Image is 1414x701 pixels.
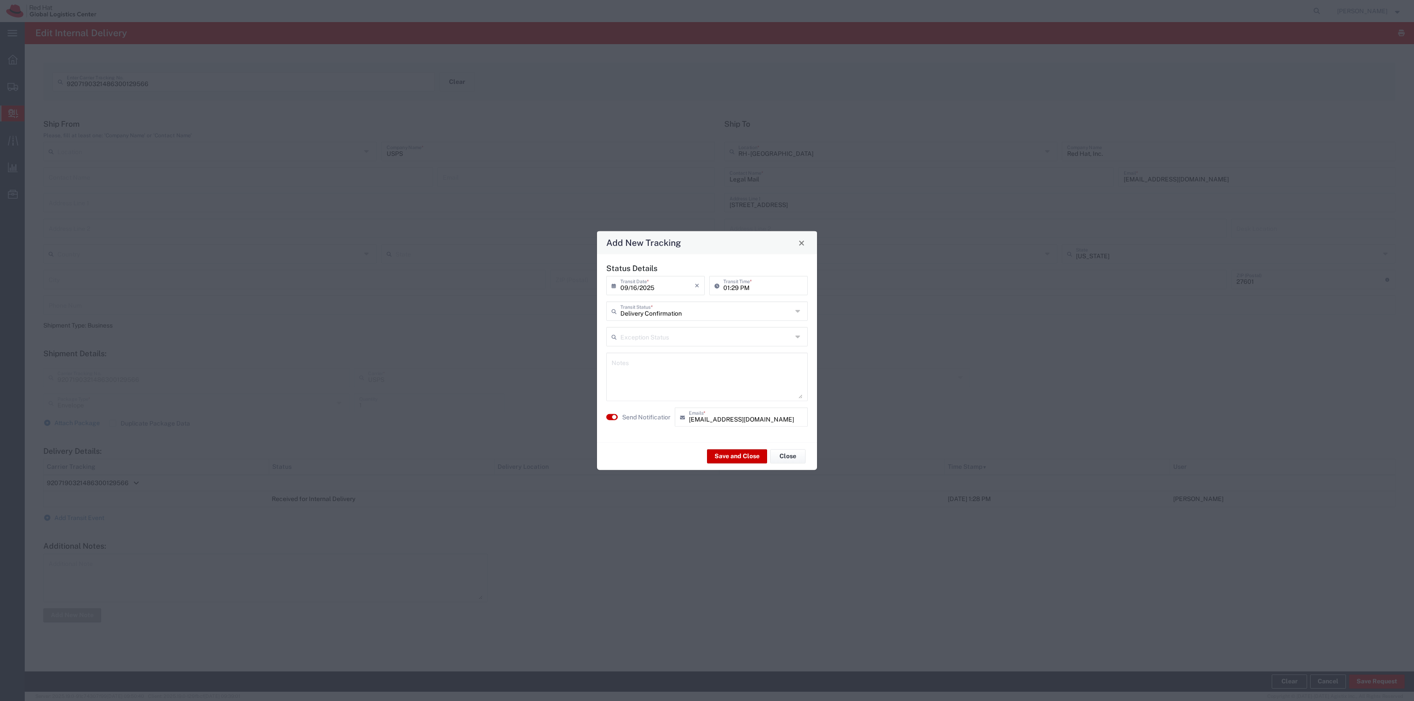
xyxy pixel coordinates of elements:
button: Close [795,237,808,249]
agx-label: Send Notification [622,412,670,422]
i: × [695,279,699,293]
h5: Status Details [606,264,808,273]
button: Close [770,449,806,463]
h4: Add New Tracking [606,236,681,249]
label: Send Notification [622,412,672,422]
button: Save and Close [707,449,767,463]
